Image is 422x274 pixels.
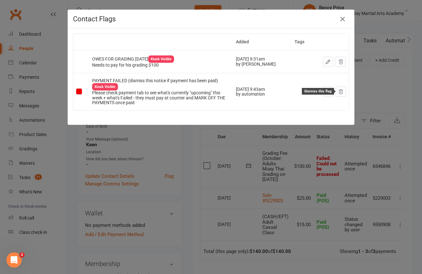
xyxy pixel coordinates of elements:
div: Dismiss this flag [302,88,334,95]
span: OWES FOR GRADING [DATE] [92,56,174,61]
th: Tags [292,34,312,50]
button: Dismiss this flag [336,57,346,67]
div: Please check payment tab to see what's currently "upcoming" this week + what's Failed - they must... [92,90,230,105]
button: Close [338,14,348,24]
h4: Contact Flags [73,15,349,23]
div: Kiosk Visible [148,55,174,63]
td: [DATE] 9:31am by [PERSON_NAME] [233,50,292,73]
th: Added [233,34,292,50]
iframe: Intercom live chat [6,252,22,268]
span: 2 [19,252,25,257]
div: Kiosk Visible [92,83,118,90]
span: PAYMENT FAILED (dismiss this notice if payment has been paid) [92,78,218,89]
div: Needs to pay for his grading $100 [92,63,230,68]
td: [DATE] 9:43am by automation [233,73,292,111]
button: Dismiss this flag [336,87,346,97]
